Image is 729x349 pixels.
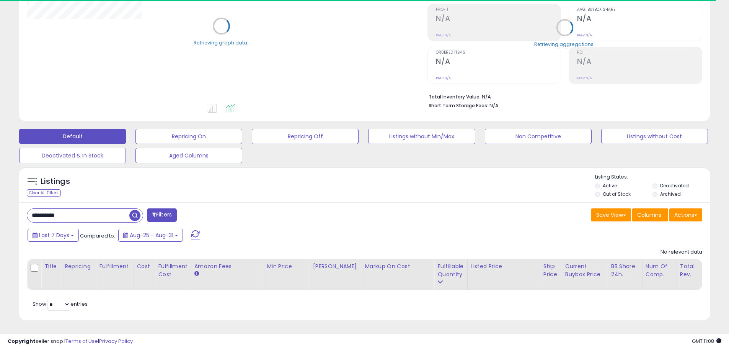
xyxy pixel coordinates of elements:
div: Total Rev. [680,262,708,279]
div: Clear All Filters [27,189,61,197]
small: Amazon Fees. [194,270,199,277]
span: Last 7 Days [39,231,69,239]
div: Cost [137,262,152,270]
button: Deactivated & In Stock [19,148,126,163]
span: Compared to: [80,232,115,239]
strong: Copyright [8,338,36,345]
div: Markup on Cost [365,262,431,270]
div: Retrieving graph data.. [194,39,250,46]
button: Actions [669,208,702,221]
button: Listings without Min/Max [368,129,475,144]
div: Fulfillable Quantity [437,262,464,279]
div: [PERSON_NAME] [313,262,358,270]
th: The percentage added to the cost of goods (COGS) that forms the calculator for Min & Max prices. [362,259,434,290]
div: Listed Price [471,262,537,270]
button: Save View [591,208,631,221]
button: Default [19,129,126,144]
a: Privacy Policy [99,338,133,345]
div: Num of Comp. [646,262,674,279]
button: Listings without Cost [601,129,708,144]
div: No relevant data [661,249,702,256]
button: Repricing On [135,129,242,144]
div: Ship Price [543,262,559,279]
div: Fulfillment [99,262,130,270]
span: 2025-09-8 11:08 GMT [692,338,721,345]
button: Filters [147,208,177,222]
span: Show: entries [33,300,88,308]
button: Non Competitive [485,129,592,144]
div: Amazon Fees [194,262,260,270]
button: Last 7 Days [28,229,79,242]
div: Fulfillment Cost [158,262,188,279]
button: Columns [632,208,668,221]
label: Deactivated [660,182,689,189]
span: Aug-25 - Aug-31 [130,231,173,239]
div: BB Share 24h. [611,262,639,279]
button: Aged Columns [135,148,242,163]
div: Current Buybox Price [565,262,605,279]
div: seller snap | | [8,338,133,345]
div: Min Price [267,262,306,270]
h5: Listings [41,176,70,187]
button: Repricing Off [252,129,359,144]
label: Active [603,182,617,189]
button: Aug-25 - Aug-31 [118,229,183,242]
a: Terms of Use [65,338,98,345]
div: Retrieving aggregations.. [534,41,596,48]
label: Archived [660,191,681,197]
p: Listing States: [595,174,710,181]
div: Title [44,262,58,270]
span: Columns [637,211,661,219]
label: Out of Stock [603,191,631,197]
div: Repricing [65,262,93,270]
